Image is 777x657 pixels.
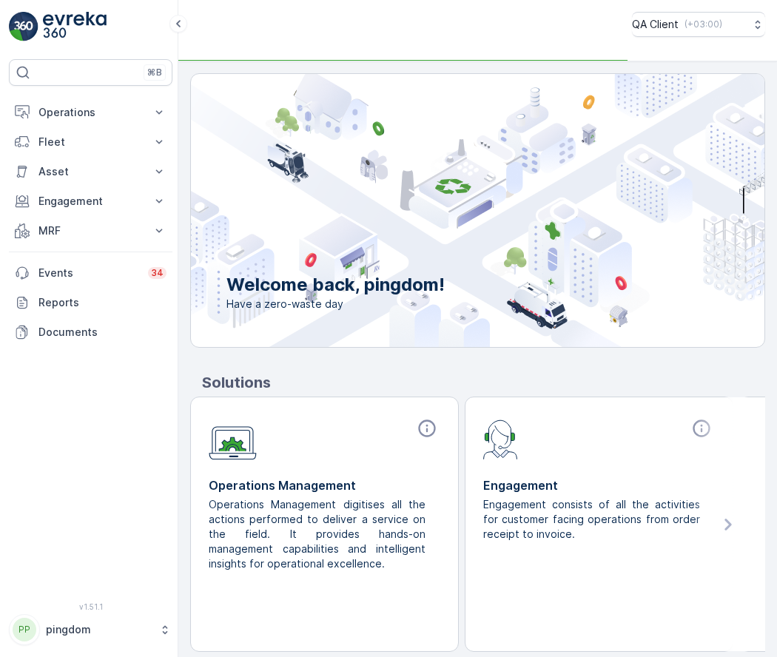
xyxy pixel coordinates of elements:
button: QA Client(+03:00) [632,12,765,37]
p: Asset [38,164,143,179]
button: Engagement [9,186,172,216]
a: Events34 [9,258,172,288]
button: PPpingdom [9,614,172,645]
img: city illustration [124,74,764,347]
span: Have a zero-waste day [226,297,445,311]
p: 34 [151,267,164,279]
img: logo [9,12,38,41]
p: Engagement [483,476,715,494]
button: Operations [9,98,172,127]
button: MRF [9,216,172,246]
img: module-icon [483,418,518,459]
p: Operations Management [209,476,440,494]
span: v 1.51.1 [9,602,172,611]
p: pingdom [46,622,152,637]
p: Operations Management digitises all the actions performed to deliver a service on the field. It p... [209,497,428,571]
p: MRF [38,223,143,238]
div: PP [13,618,36,641]
p: QA Client [632,17,679,32]
img: logo_light-DOdMpM7g.png [43,12,107,41]
p: Engagement consists of all the activities for customer facing operations from order receipt to in... [483,497,703,542]
p: Solutions [202,371,765,394]
p: ( +03:00 ) [684,18,722,30]
p: Documents [38,325,166,340]
p: Welcome back, pingdom! [226,273,445,297]
p: Operations [38,105,143,120]
button: Asset [9,157,172,186]
a: Documents [9,317,172,347]
p: Engagement [38,194,143,209]
p: Fleet [38,135,143,149]
button: Fleet [9,127,172,157]
p: ⌘B [147,67,162,78]
p: Events [38,266,139,280]
a: Reports [9,288,172,317]
img: module-icon [209,418,257,460]
p: Reports [38,295,166,310]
